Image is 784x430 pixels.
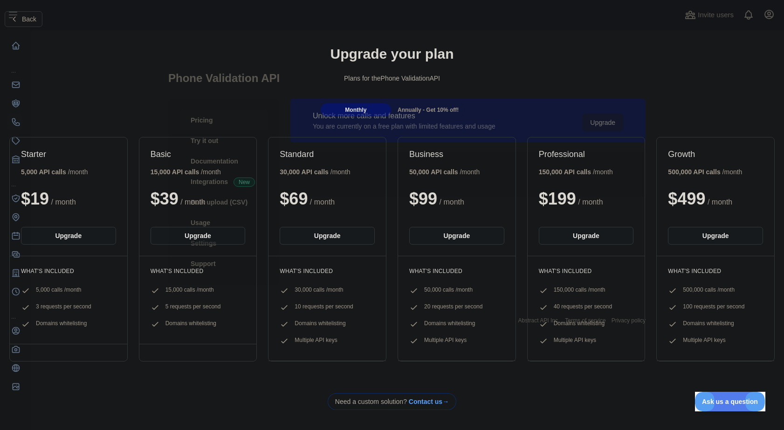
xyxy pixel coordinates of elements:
[409,168,458,176] b: 50,000 API calls
[539,167,613,177] div: / month
[280,189,308,208] span: $ 69
[695,392,765,411] iframe: Toggle Customer Support
[280,168,329,176] b: 30,000 API calls
[280,167,350,177] div: / month
[409,167,480,177] div: / month
[539,149,634,160] h2: Professional
[409,149,504,160] h2: Business
[409,189,437,208] span: $ 99
[539,189,576,208] span: $ 199
[280,149,375,160] h2: Standard
[539,168,591,176] b: 150,000 API calls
